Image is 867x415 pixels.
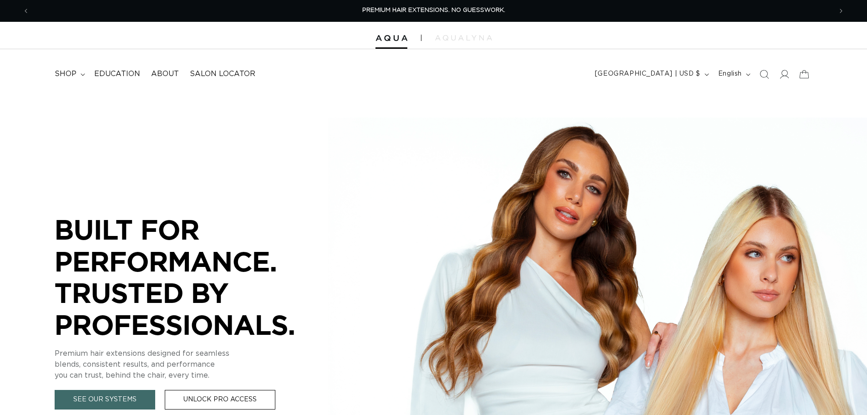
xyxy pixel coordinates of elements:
a: Salon Locator [184,64,261,84]
summary: Search [754,64,774,84]
span: Salon Locator [190,69,255,79]
img: Aqua Hair Extensions [375,35,407,41]
img: aqualyna.com [435,35,492,41]
p: Premium hair extensions designed for seamless blends, consistent results, and performance you can... [55,348,328,381]
a: See Our Systems [55,390,155,410]
button: Next announcement [831,2,851,20]
span: PREMIUM HAIR EXTENSIONS. NO GUESSWORK. [362,7,505,13]
p: BUILT FOR PERFORMANCE. TRUSTED BY PROFESSIONALS. [55,214,328,340]
span: shop [55,69,76,79]
button: [GEOGRAPHIC_DATA] | USD $ [589,66,713,83]
a: About [146,64,184,84]
button: English [713,66,754,83]
summary: shop [49,64,89,84]
span: About [151,69,179,79]
span: English [718,69,742,79]
button: Previous announcement [16,2,36,20]
a: Unlock Pro Access [165,390,275,410]
a: Education [89,64,146,84]
span: [GEOGRAPHIC_DATA] | USD $ [595,69,700,79]
span: Education [94,69,140,79]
